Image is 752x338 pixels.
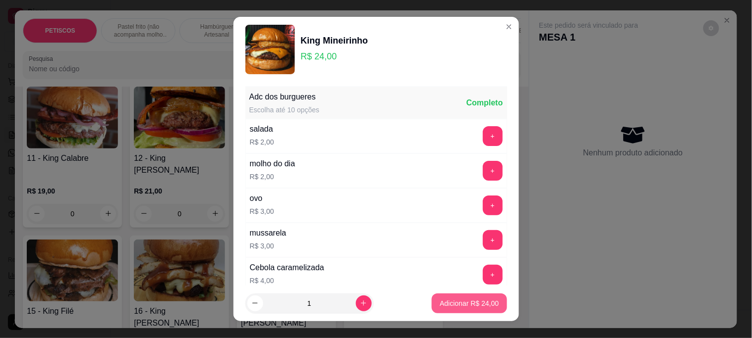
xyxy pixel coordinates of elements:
[250,206,274,216] p: R$ 3,00
[466,97,503,109] div: Completo
[250,193,274,204] div: ovo
[245,25,295,74] img: product-image
[250,137,274,147] p: R$ 2,00
[250,241,287,251] p: R$ 3,00
[301,34,368,48] div: King Mineirinho
[250,123,274,135] div: salada
[250,227,287,239] div: mussarela
[356,295,372,311] button: increase-product-quantity
[301,49,368,63] p: R$ 24,00
[483,126,503,146] button: add
[250,158,295,170] div: molho do dia
[250,276,324,286] p: R$ 4,00
[432,293,507,313] button: Adicionar R$ 24,00
[247,295,263,311] button: decrease-product-quantity
[440,298,499,308] p: Adicionar R$ 24,00
[483,161,503,181] button: add
[483,195,503,215] button: add
[501,19,517,35] button: Close
[250,262,324,274] div: Cebola caramelizada
[250,172,295,182] p: R$ 2,00
[483,230,503,250] button: add
[483,265,503,285] button: add
[249,105,320,115] div: Escolha até 10 opções
[249,91,320,103] div: Adc dos burgueres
